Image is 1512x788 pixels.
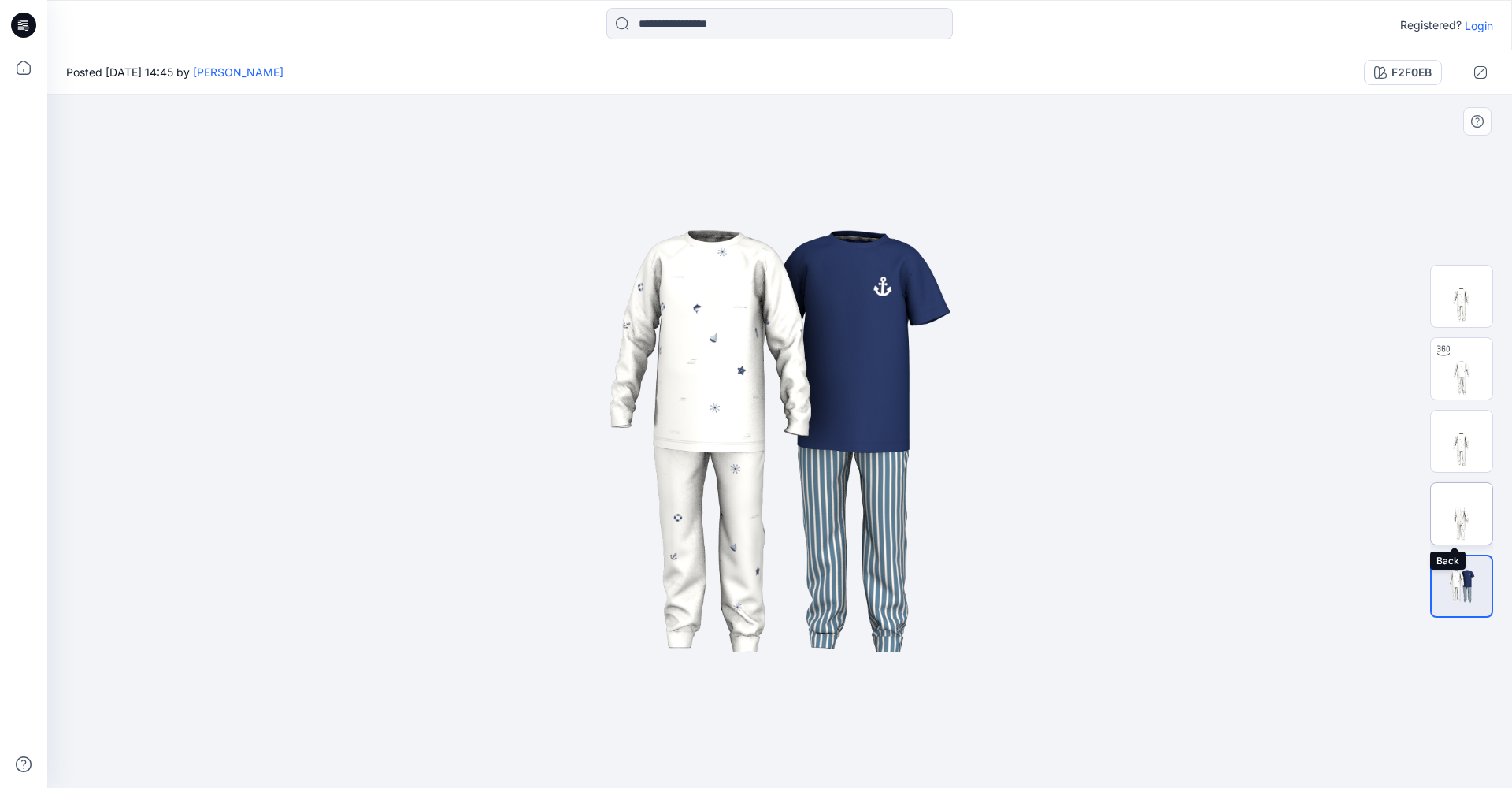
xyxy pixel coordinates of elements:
span: Posted [DATE] 14:45 by [66,64,283,80]
img: Back [1431,483,1492,545]
div: F2F0EB [1392,64,1432,81]
p: Registered? [1400,16,1462,35]
button: F2F0EB [1364,60,1442,85]
img: Preview [1431,266,1492,327]
img: eyJhbGciOiJIUzI1NiIsImtpZCI6IjAiLCJzbHQiOiJzZXMiLCJ0eXAiOiJKV1QifQ.eyJkYXRhIjp7InR5cGUiOiJzdG9yYW... [386,205,1173,678]
img: Turntable [1431,338,1492,400]
img: Front [1431,411,1492,472]
img: All colorways [1432,568,1492,604]
p: Login [1465,17,1493,34]
a: [PERSON_NAME] [193,65,283,79]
